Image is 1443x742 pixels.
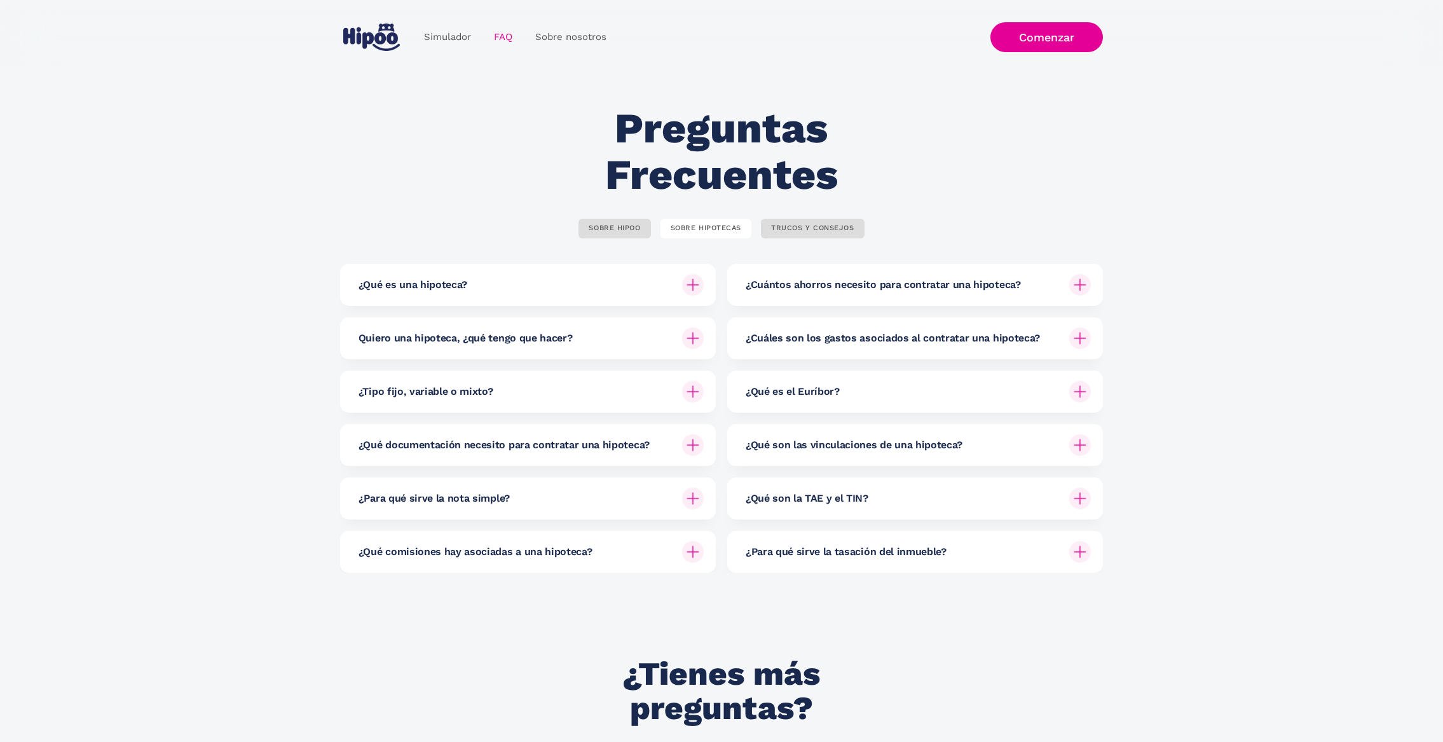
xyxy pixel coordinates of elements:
div: SOBRE HIPOTECAS [671,224,741,233]
h6: ¿Para qué sirve la tasación del inmueble? [746,545,947,559]
a: Sobre nosotros [524,25,618,50]
h6: ¿Cuáles son los gastos asociados al contratar una hipoteca? [746,331,1040,345]
h6: ¿Qué documentación necesito para contratar una hipoteca? [359,438,650,452]
div: TRUCOS Y CONSEJOS [771,224,854,233]
h6: ¿Qué comisiones hay asociadas a una hipoteca? [359,545,592,559]
h2: Preguntas Frecuentes [533,106,910,198]
h6: ¿Cuántos ahorros necesito para contratar una hipoteca? [746,278,1021,292]
h6: ¿Qué es una hipoteca? [359,278,467,292]
h1: ¿Tienes más preguntas? [575,657,868,725]
h6: ¿Para qué sirve la nota simple? [359,491,510,505]
h6: ¿Qué son la TAE y el TIN? [746,491,868,505]
a: FAQ [482,25,524,50]
h6: ¿Qué son las vinculaciones de una hipoteca? [746,438,962,452]
a: Simulador [413,25,482,50]
h6: ¿Qué es el Euríbor? [746,385,840,399]
a: Comenzar [990,22,1103,52]
h6: ¿Tipo fijo, variable o mixto? [359,385,493,399]
h6: Quiero una hipoteca, ¿qué tengo que hacer? [359,331,573,345]
div: SOBRE HIPOO [589,224,640,233]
